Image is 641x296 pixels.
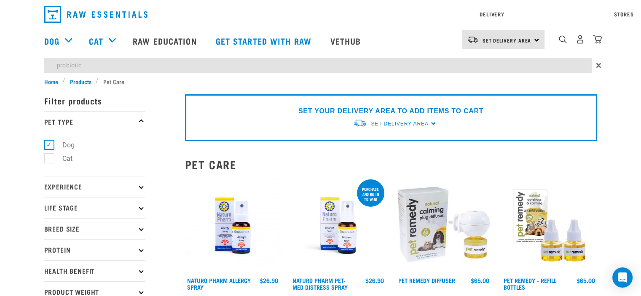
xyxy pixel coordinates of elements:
p: Health Benefit [44,260,145,281]
a: Naturo Pharm Allergy Spray [187,279,251,288]
span: Set Delivery Area [483,39,531,42]
p: Pet Type [44,111,145,132]
a: Cat [89,35,103,47]
img: Raw Essentials Logo [44,6,148,23]
span: Set Delivery Area [371,121,428,127]
p: Breed Size [44,218,145,239]
span: × [596,58,601,73]
a: Home [44,77,63,86]
h2: Pet Care [185,158,597,171]
input: Search... [44,58,592,73]
img: home-icon@2x.png [593,35,602,44]
a: Delivery [480,13,504,16]
label: Dog [49,140,78,150]
p: Protein [44,239,145,260]
img: 2023 AUG RE Product1728 [185,178,281,273]
img: Pet remedy refills [502,178,597,273]
div: $26.90 [365,277,384,284]
img: van-moving.png [467,36,478,43]
a: Dog [44,35,59,47]
nav: breadcrumbs [44,77,597,86]
a: Pet Remedy Diffuser [398,279,455,282]
div: Purchase and be in to win! [357,183,384,205]
a: Raw Education [124,24,207,58]
p: SET YOUR DELIVERY AREA TO ADD ITEMS TO CART [298,106,483,116]
a: Pet Remedy - Refill Bottles [504,279,556,288]
p: Life Stage [44,197,145,218]
img: Pet Remedy [396,178,492,273]
a: Vethub [322,24,372,58]
a: Get started with Raw [207,24,322,58]
span: Home [44,77,58,86]
a: Stores [614,13,634,16]
div: $65.00 [577,277,595,284]
img: van-moving.png [353,119,367,128]
span: Products [70,77,91,86]
div: $26.90 [260,277,278,284]
img: RE Product Shoot 2023 Nov8635 [290,178,386,273]
div: Open Intercom Messenger [612,267,633,288]
label: Cat [49,153,76,164]
p: Filter products [44,90,145,111]
a: Naturo Pharm Pet-Med Distress Spray [292,279,348,288]
img: home-icon-1@2x.png [559,35,567,43]
p: Experience [44,176,145,197]
a: Products [65,77,96,86]
nav: dropdown navigation [38,3,604,26]
div: $65.00 [471,277,489,284]
img: user.png [576,35,585,44]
